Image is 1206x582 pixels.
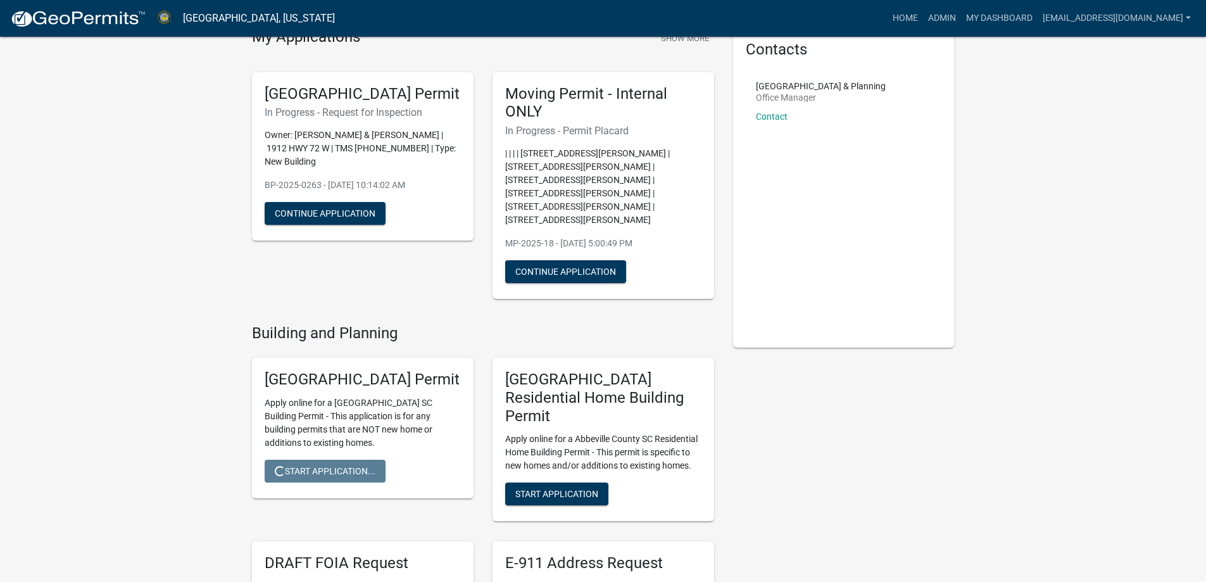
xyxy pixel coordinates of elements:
[505,483,608,505] button: Start Application
[265,106,461,118] h6: In Progress - Request for Inspection
[656,28,714,49] button: Show More
[505,260,626,283] button: Continue Application
[265,370,461,389] h5: [GEOGRAPHIC_DATA] Permit
[156,9,173,27] img: Abbeville County, South Carolina
[275,465,375,476] span: Start Application...
[756,111,788,122] a: Contact
[746,41,942,59] h5: Contacts
[505,237,701,250] p: MP-2025-18 - [DATE] 5:00:49 PM
[183,8,335,29] a: [GEOGRAPHIC_DATA], [US_STATE]
[1038,6,1196,30] a: [EMAIL_ADDRESS][DOMAIN_NAME]
[756,82,886,91] p: [GEOGRAPHIC_DATA] & Planning
[505,85,701,122] h5: Moving Permit - Internal ONLY
[265,85,461,103] h5: [GEOGRAPHIC_DATA] Permit
[961,6,1038,30] a: My Dashboard
[265,396,461,450] p: Apply online for a [GEOGRAPHIC_DATA] SC Building Permit - This application is for any building pe...
[756,93,886,102] p: Office Manager
[505,147,701,227] p: | | | | [STREET_ADDRESS][PERSON_NAME] | [STREET_ADDRESS][PERSON_NAME] | [STREET_ADDRESS][PERSON_N...
[505,433,701,472] p: Apply online for a Abbeville County SC Residential Home Building Permit - This permit is specific...
[505,370,701,425] h5: [GEOGRAPHIC_DATA] Residential Home Building Permit
[505,554,701,573] h5: E-911 Address Request
[265,554,461,573] h5: DRAFT FOIA Request
[265,179,461,192] p: BP-2025-0263 - [DATE] 10:14:02 AM
[252,324,714,343] h4: Building and Planning
[515,489,598,499] span: Start Application
[923,6,961,30] a: Admin
[265,460,386,483] button: Start Application...
[888,6,923,30] a: Home
[252,28,360,47] h4: My Applications
[265,129,461,168] p: Owner: [PERSON_NAME] & [PERSON_NAME] | 1912 HWY 72 W | TMS [PHONE_NUMBER] | Type: New Building
[505,125,701,137] h6: In Progress - Permit Placard
[265,202,386,225] button: Continue Application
